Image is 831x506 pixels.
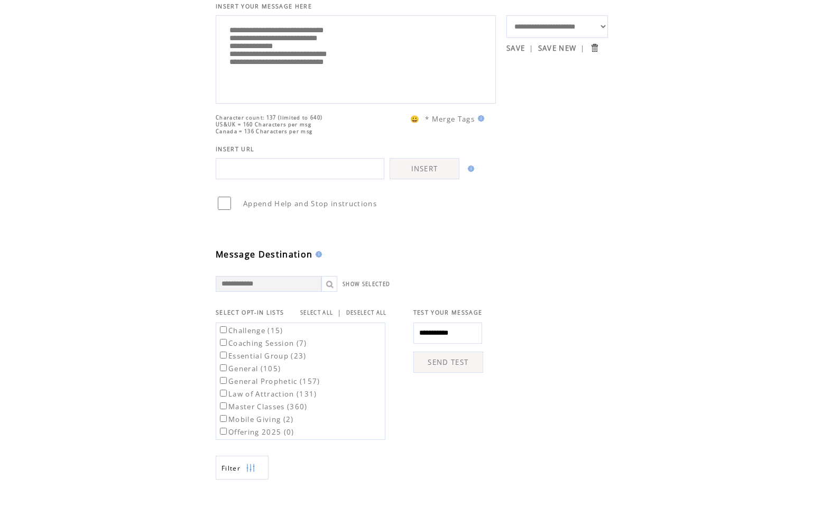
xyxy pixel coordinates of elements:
[216,3,312,10] span: INSERT YOUR MESSAGE HERE
[589,43,599,53] input: Submit
[220,352,227,358] input: Essential Group (23)
[220,415,227,422] input: Mobile Giving (2)
[218,338,307,348] label: Coaching Session (7)
[218,427,294,437] label: Offering 2025 (0)
[218,402,308,411] label: Master Classes (360)
[529,43,533,53] span: |
[390,158,459,179] a: INSERT
[343,281,390,288] a: SHOW SELECTED
[220,377,227,384] input: General Prophetic (157)
[246,456,255,480] img: filters.png
[218,326,283,335] label: Challenge (15)
[413,352,483,373] a: SEND TEST
[425,114,475,124] span: * Merge Tags
[220,428,227,435] input: Offering 2025 (0)
[312,251,322,257] img: help.gif
[410,114,420,124] span: 😀
[216,145,254,153] span: INSERT URL
[220,390,227,397] input: Law of Attraction (131)
[538,43,577,53] a: SAVE NEW
[243,199,377,208] span: Append Help and Stop instructions
[337,308,341,317] span: |
[221,464,241,473] span: Show filters
[300,309,333,316] a: SELECT ALL
[218,351,307,361] label: Essential Group (23)
[216,249,312,260] span: Message Destination
[216,456,269,480] a: Filter
[218,389,317,399] label: Law of Attraction (131)
[413,309,483,316] span: TEST YOUR MESSAGE
[220,326,227,333] input: Challenge (15)
[218,415,294,424] label: Mobile Giving (2)
[220,339,227,346] input: Coaching Session (7)
[346,309,387,316] a: DESELECT ALL
[475,115,484,122] img: help.gif
[580,43,585,53] span: |
[220,364,227,371] input: General (105)
[506,43,525,53] a: SAVE
[218,376,320,386] label: General Prophetic (157)
[216,309,284,316] span: SELECT OPT-IN LISTS
[465,165,474,172] img: help.gif
[216,128,312,135] span: Canada = 136 Characters per msg
[216,114,322,121] span: Character count: 137 (limited to 640)
[220,402,227,409] input: Master Classes (360)
[216,121,311,128] span: US&UK = 160 Characters per msg
[218,364,281,373] label: General (105)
